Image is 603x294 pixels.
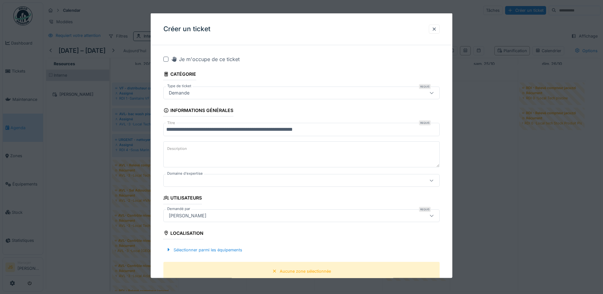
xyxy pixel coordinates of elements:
div: [PERSON_NAME] [166,212,209,219]
div: Je m'occupe de ce ticket [171,55,240,63]
h3: Créer un ticket [163,25,210,33]
div: Utilisateurs [163,193,202,204]
div: Localisation [163,228,203,239]
label: Demandé par [166,206,191,211]
div: Sélectionner parmi les équipements [163,245,245,254]
label: Description [166,145,188,153]
div: Aucune zone sélectionnée [280,268,331,274]
div: Requis [419,84,431,89]
div: Demande [166,89,192,96]
div: Catégorie [163,69,196,80]
div: Informations générales [163,106,233,116]
label: Type de ticket [166,83,193,89]
label: Domaine d'expertise [166,171,204,176]
div: Requis [419,206,431,212]
div: Requis [419,120,431,125]
label: Titre [166,120,176,126]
